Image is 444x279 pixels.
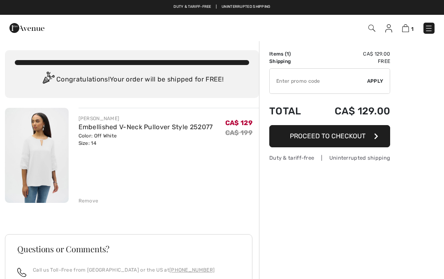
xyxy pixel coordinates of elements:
button: Proceed to Checkout [269,125,390,147]
div: Color: Off White Size: 14 [79,132,213,147]
span: CA$ 129 [225,119,252,127]
td: Free [313,58,390,65]
span: 1 [287,51,289,57]
a: Embellished V-Neck Pullover Style 252077 [79,123,213,131]
img: Menu [425,24,433,33]
td: Items ( ) [269,50,313,58]
input: Promo code [270,69,367,93]
td: Shipping [269,58,313,65]
td: Total [269,97,313,125]
img: Shopping Bag [402,24,409,32]
a: 1 [402,23,414,33]
span: Apply [367,77,384,85]
s: CA$ 199 [225,129,252,137]
img: Search [368,25,375,32]
img: 1ère Avenue [9,20,44,36]
img: call [17,268,26,277]
h3: Questions or Comments? [17,245,240,253]
td: CA$ 129.00 [313,50,390,58]
div: Remove [79,197,99,205]
img: Congratulation2.svg [40,72,56,88]
a: 1ère Avenue [9,23,44,31]
div: [PERSON_NAME] [79,115,213,122]
span: 1 [411,26,414,32]
img: My Info [385,24,392,33]
div: Congratulations! Your order will be shipped for FREE! [15,72,249,88]
a: [PHONE_NUMBER] [169,267,215,273]
td: CA$ 129.00 [313,97,390,125]
p: Call us Toll-Free from [GEOGRAPHIC_DATA] or the US at [33,266,215,274]
div: Duty & tariff-free | Uninterrupted shipping [269,154,390,162]
span: Proceed to Checkout [290,132,365,140]
img: Embellished V-Neck Pullover Style 252077 [5,108,69,203]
